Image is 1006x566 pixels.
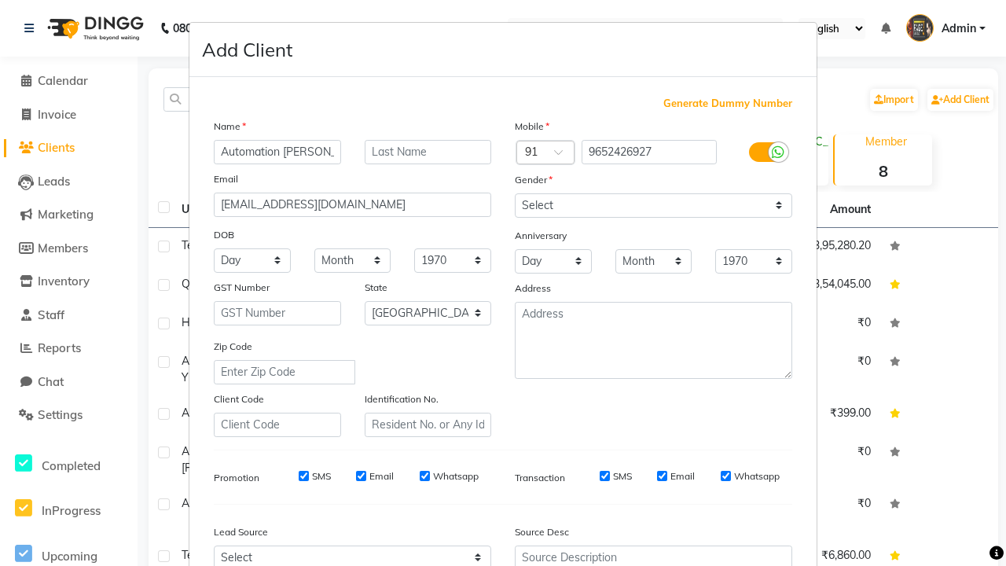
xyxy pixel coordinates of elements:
label: Zip Code [214,340,252,354]
input: Resident No. or Any Id [365,413,492,437]
label: Email [369,469,394,483]
h4: Add Client [202,35,292,64]
input: Last Name [365,140,492,164]
label: Lead Source [214,525,268,539]
input: Mobile [582,140,718,164]
label: Client Code [214,392,264,406]
label: Email [214,172,238,186]
label: Name [214,119,246,134]
label: Mobile [515,119,549,134]
label: GST Number [214,281,270,295]
input: First Name [214,140,341,164]
label: Whatsapp [734,469,780,483]
input: Enter Zip Code [214,360,355,384]
label: State [365,281,387,295]
label: Anniversary [515,229,567,243]
label: Promotion [214,471,259,485]
input: GST Number [214,301,341,325]
label: SMS [312,469,331,483]
input: Email [214,193,491,217]
label: Identification No. [365,392,439,406]
label: Whatsapp [433,469,479,483]
label: Gender [515,173,553,187]
label: SMS [613,469,632,483]
input: Client Code [214,413,341,437]
label: Email [670,469,695,483]
label: Transaction [515,471,565,485]
label: DOB [214,228,234,242]
span: Generate Dummy Number [663,96,792,112]
label: Address [515,281,551,296]
label: Source Desc [515,525,569,539]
